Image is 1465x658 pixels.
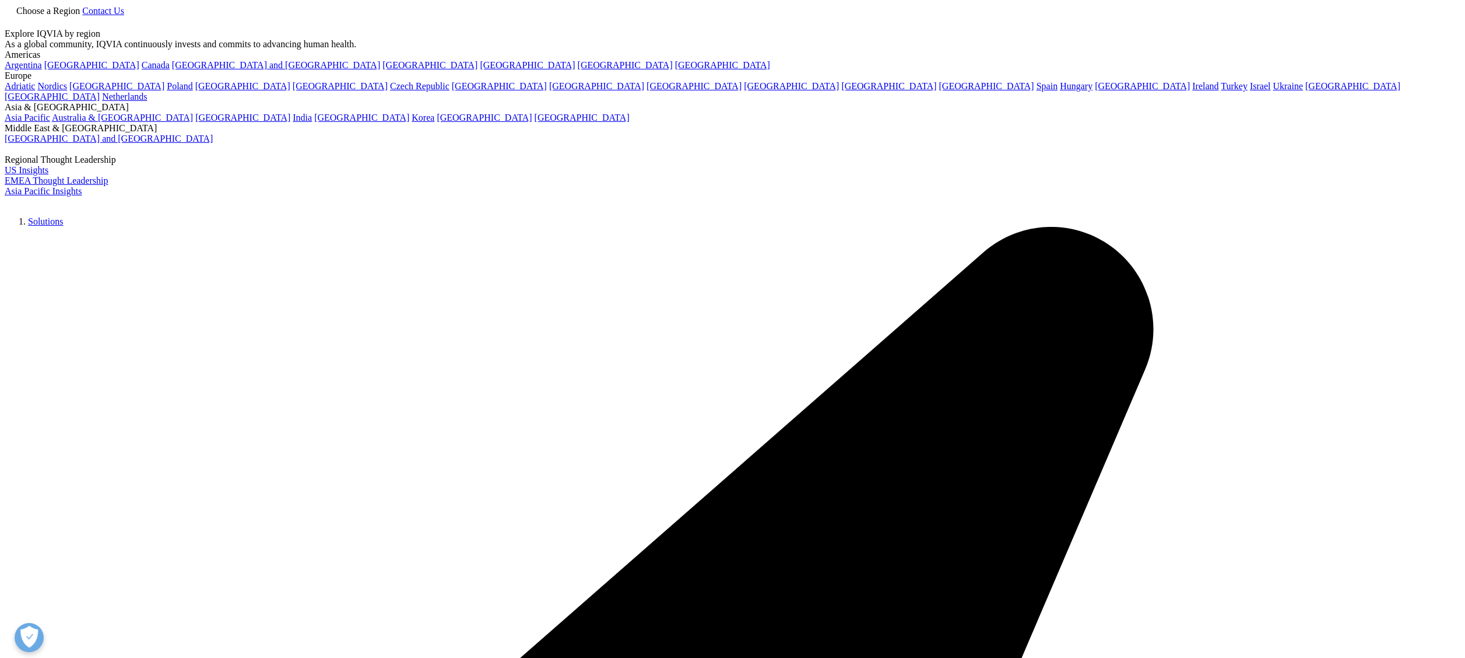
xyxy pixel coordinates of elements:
[452,81,547,91] a: [GEOGRAPHIC_DATA]
[44,60,139,70] a: [GEOGRAPHIC_DATA]
[744,81,839,91] a: [GEOGRAPHIC_DATA]
[535,113,630,123] a: [GEOGRAPHIC_DATA]
[5,50,1460,60] div: Americas
[5,134,213,143] a: [GEOGRAPHIC_DATA] and [GEOGRAPHIC_DATA]
[1037,81,1058,91] a: Spain
[293,81,388,91] a: [GEOGRAPHIC_DATA]
[549,81,644,91] a: [GEOGRAPHIC_DATA]
[1305,81,1400,91] a: [GEOGRAPHIC_DATA]
[939,81,1034,91] a: [GEOGRAPHIC_DATA]
[480,60,575,70] a: [GEOGRAPHIC_DATA]
[675,60,770,70] a: [GEOGRAPHIC_DATA]
[5,155,1460,165] div: Regional Thought Leadership
[390,81,449,91] a: Czech Republic
[5,92,100,101] a: [GEOGRAPHIC_DATA]
[412,113,434,123] a: Korea
[382,60,477,70] a: [GEOGRAPHIC_DATA]
[16,6,80,16] span: Choose a Region
[1273,81,1303,91] a: Ukraine
[195,113,290,123] a: [GEOGRAPHIC_DATA]
[69,81,164,91] a: [GEOGRAPHIC_DATA]
[5,102,1460,113] div: Asia & [GEOGRAPHIC_DATA]
[293,113,312,123] a: India
[5,176,108,185] a: EMEA Thought Leadership
[437,113,532,123] a: [GEOGRAPHIC_DATA]
[1250,81,1271,91] a: Israel
[37,81,67,91] a: Nordics
[578,60,673,70] a: [GEOGRAPHIC_DATA]
[647,81,742,91] a: [GEOGRAPHIC_DATA]
[841,81,936,91] a: [GEOGRAPHIC_DATA]
[1221,81,1248,91] a: Turkey
[5,71,1460,81] div: Europe
[5,29,1460,39] div: Explore IQVIA by region
[1060,81,1092,91] a: Hungary
[167,81,192,91] a: Poland
[28,216,63,226] a: Solutions
[5,39,1460,50] div: As a global community, IQVIA continuously invests and commits to advancing human health.
[195,81,290,91] a: [GEOGRAPHIC_DATA]
[5,60,42,70] a: Argentina
[142,60,170,70] a: Canada
[102,92,147,101] a: Netherlands
[5,186,82,196] a: Asia Pacific Insights
[314,113,409,123] a: [GEOGRAPHIC_DATA]
[52,113,193,123] a: Australia & [GEOGRAPHIC_DATA]
[1095,81,1190,91] a: [GEOGRAPHIC_DATA]
[5,123,1460,134] div: Middle East & [GEOGRAPHIC_DATA]
[5,81,35,91] a: Adriatic
[82,6,124,16] a: Contact Us
[5,165,48,175] a: US Insights
[1192,81,1218,91] a: Ireland
[172,60,380,70] a: [GEOGRAPHIC_DATA] and [GEOGRAPHIC_DATA]
[15,623,44,652] button: Open Preferences
[5,113,50,123] a: Asia Pacific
